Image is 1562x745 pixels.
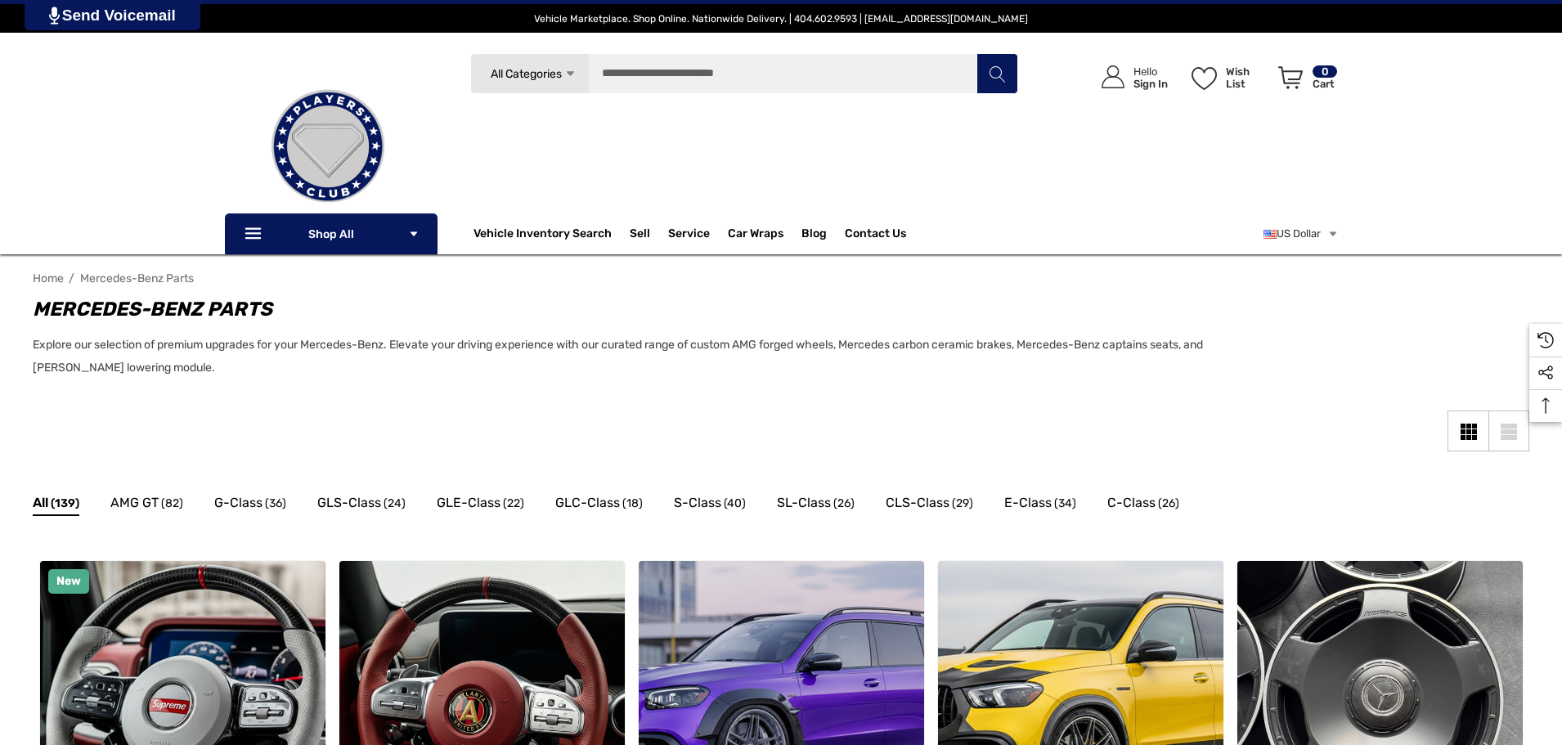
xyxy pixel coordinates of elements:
[1271,49,1339,113] a: Cart with 0 items
[503,493,524,514] span: (22)
[161,493,183,514] span: (82)
[1102,65,1124,88] svg: Icon User Account
[1107,492,1156,514] span: C-Class
[728,218,801,250] a: Car Wraps
[1488,411,1529,451] a: List View
[534,13,1028,25] span: Vehicle Marketplace. Shop Online. Nationwide Delivery. | 404.602.9593 | [EMAIL_ADDRESS][DOMAIN_NAME]
[668,227,710,245] a: Service
[1107,492,1179,518] a: Button Go To Sub Category C-Class
[674,492,746,518] a: Button Go To Sub Category S-Class
[317,492,406,518] a: Button Go To Sub Category GLS-Class
[265,493,286,514] span: (36)
[1004,492,1052,514] span: E-Class
[1054,493,1076,514] span: (34)
[622,493,643,514] span: (18)
[51,493,79,514] span: (139)
[886,492,949,514] span: CLS-Class
[564,68,577,80] svg: Icon Arrow Down
[33,272,64,285] a: Home
[1004,492,1076,518] a: Button Go To Sub Category E-Class
[80,272,194,285] a: Mercedes-Benz Parts
[1313,78,1337,90] p: Cart
[886,492,973,518] a: Button Go To Sub Category CLS-Class
[845,227,906,245] a: Contact Us
[952,493,973,514] span: (29)
[630,218,668,250] a: Sell
[674,492,721,514] span: S-Class
[437,492,524,518] a: Button Go To Sub Category GLE-Class
[470,53,589,94] a: All Categories Icon Arrow Down Icon Arrow Up
[33,492,48,514] span: All
[214,492,263,514] span: G-Class
[728,227,783,245] span: Car Wraps
[1537,365,1554,381] svg: Social Media
[1133,65,1168,78] p: Hello
[1083,49,1176,105] a: Sign in
[408,228,420,240] svg: Icon Arrow Down
[1448,411,1488,451] a: Grid View
[833,493,855,514] span: (26)
[1264,218,1339,250] a: USD
[1226,65,1269,90] p: Wish List
[33,334,1259,379] p: Explore our selection of premium upgrades for your Mercedes-Benz. Elevate your driving experience...
[555,492,620,514] span: GLC-Class
[1192,67,1217,90] svg: Wish List
[976,53,1017,94] button: Search
[555,492,643,518] a: Button Go To Sub Category GLC-Class
[110,492,159,514] span: AMG GT
[777,492,831,514] span: SL-Class
[1158,493,1179,514] span: (26)
[1133,78,1168,90] p: Sign In
[1537,332,1554,348] svg: Recently Viewed
[1313,65,1337,78] p: 0
[1529,397,1562,414] svg: Top
[437,492,500,514] span: GLE-Class
[317,492,381,514] span: GLS-Class
[246,65,410,228] img: Players Club | Cars For Sale
[777,492,855,518] a: Button Go To Sub Category SL-Class
[724,493,746,514] span: (40)
[33,294,1259,324] h1: Mercedes-Benz Parts
[630,227,650,245] span: Sell
[1184,49,1271,105] a: Wish List Wish List
[56,574,81,588] span: New
[49,7,60,25] img: PjwhLS0gR2VuZXJhdG9yOiBHcmF2aXQuaW8gLS0+PHN2ZyB4bWxucz0iaHR0cDovL3d3dy53My5vcmcvMjAwMC9zdmciIHhtb...
[384,493,406,514] span: (24)
[474,227,612,245] a: Vehicle Inventory Search
[110,492,183,518] a: Button Go To Sub Category AMG GT
[214,492,286,518] a: Button Go To Sub Category G-Class
[490,67,561,81] span: All Categories
[33,264,1529,293] nav: Breadcrumb
[243,225,267,244] svg: Icon Line
[801,227,827,245] a: Blog
[1278,66,1303,89] svg: Review Your Cart
[225,213,438,254] p: Shop All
